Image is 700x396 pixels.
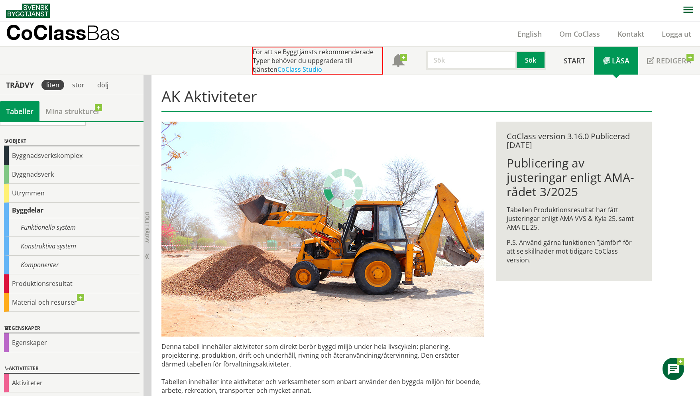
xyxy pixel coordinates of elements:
[6,22,137,46] a: CoClassBas
[4,256,140,274] div: Komponenter
[509,29,551,39] a: English
[4,274,140,293] div: Produktionsresultat
[564,56,585,65] span: Start
[86,21,120,44] span: Bas
[4,333,140,352] div: Egenskaper
[41,80,64,90] div: liten
[507,205,641,232] p: Tabellen Produktionsresultat har fått justeringar enligt AMA VVS & Kyla 25, samt AMA EL 25.
[507,156,641,199] h1: Publicering av justeringar enligt AMA-rådet 3/2025
[323,168,363,208] img: Laddar
[2,81,38,89] div: Trädvy
[4,364,140,374] div: Aktiviteter
[4,165,140,184] div: Byggnadsverk
[4,184,140,203] div: Utrymmen
[4,203,140,218] div: Byggdelar
[4,137,140,146] div: Objekt
[277,65,322,74] a: CoClass Studio
[551,29,609,39] a: Om CoClass
[426,51,517,70] input: Sök
[144,212,151,243] span: Dölj trädvy
[39,101,106,121] a: Mina strukturer
[638,47,700,75] a: Redigera
[161,122,484,337] img: Aktiviteter1.jpg
[161,87,651,112] h1: AK Aktiviteter
[4,237,140,256] div: Konstruktiva system
[6,28,120,37] p: CoClass
[392,55,405,68] span: Notifikationer
[4,293,140,312] div: Material och resurser
[507,132,641,150] div: CoClass version 3.16.0 Publicerad [DATE]
[555,47,594,75] a: Start
[4,374,140,392] div: Aktiviteter
[609,29,653,39] a: Kontakt
[4,324,140,333] div: Egenskaper
[6,4,50,18] img: Svensk Byggtjänst
[612,56,629,65] span: Läsa
[67,80,89,90] div: stor
[92,80,113,90] div: dölj
[653,29,700,39] a: Logga ut
[4,146,140,165] div: Byggnadsverkskomplex
[594,47,638,75] a: Läsa
[4,218,140,237] div: Funktionella system
[656,56,691,65] span: Redigera
[507,238,641,264] p: P.S. Använd gärna funktionen ”Jämför” för att se skillnader mot tidigare CoClass version.
[252,47,383,75] div: För att se Byggtjänsts rekommenderade Typer behöver du uppgradera till tjänsten
[517,51,546,70] button: Sök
